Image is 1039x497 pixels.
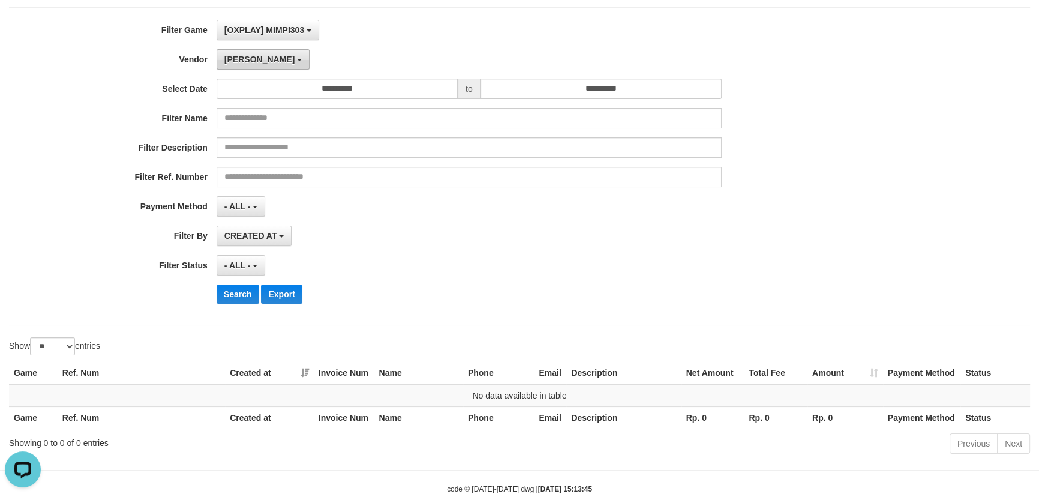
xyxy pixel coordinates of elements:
th: Amount: activate to sort column ascending [807,362,883,384]
th: Email [534,406,566,429]
a: Next [997,433,1030,454]
button: Export [261,285,302,304]
span: - ALL - [224,261,251,270]
th: Email [534,362,566,384]
th: Net Amount [681,362,744,384]
th: Rp. 0 [807,406,883,429]
span: CREATED AT [224,231,277,241]
th: Rp. 0 [681,406,744,429]
strong: [DATE] 15:13:45 [538,485,592,493]
small: code © [DATE]-[DATE] dwg | [447,485,592,493]
th: Rp. 0 [744,406,807,429]
button: CREATED AT [217,226,292,246]
button: Search [217,285,259,304]
button: [OXPLAY] MIMPI303 [217,20,319,40]
th: Name [374,406,463,429]
th: Status [960,406,1030,429]
th: Invoice Num [314,362,374,384]
th: Status [960,362,1030,384]
th: Invoice Num [314,406,374,429]
div: Showing 0 to 0 of 0 entries [9,432,424,449]
button: - ALL - [217,255,265,276]
label: Show entries [9,337,100,355]
th: Payment Method [883,406,961,429]
th: Ref. Num [58,362,225,384]
select: Showentries [30,337,75,355]
span: to [458,79,481,99]
button: [PERSON_NAME] [217,49,310,70]
span: [OXPLAY] MIMPI303 [224,25,304,35]
th: Description [566,406,681,429]
button: - ALL - [217,196,265,217]
th: Phone [463,406,534,429]
th: Total Fee [744,362,807,384]
th: Game [9,406,58,429]
th: Name [374,362,463,384]
th: Phone [463,362,534,384]
th: Game [9,362,58,384]
th: Payment Method [883,362,961,384]
th: Description [566,362,681,384]
a: Previous [950,433,998,454]
span: - ALL - [224,202,251,211]
span: [PERSON_NAME] [224,55,295,64]
button: Open LiveChat chat widget [5,5,41,41]
th: Ref. Num [58,406,225,429]
th: Created at [225,406,314,429]
td: No data available in table [9,384,1030,407]
th: Created at: activate to sort column ascending [225,362,314,384]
